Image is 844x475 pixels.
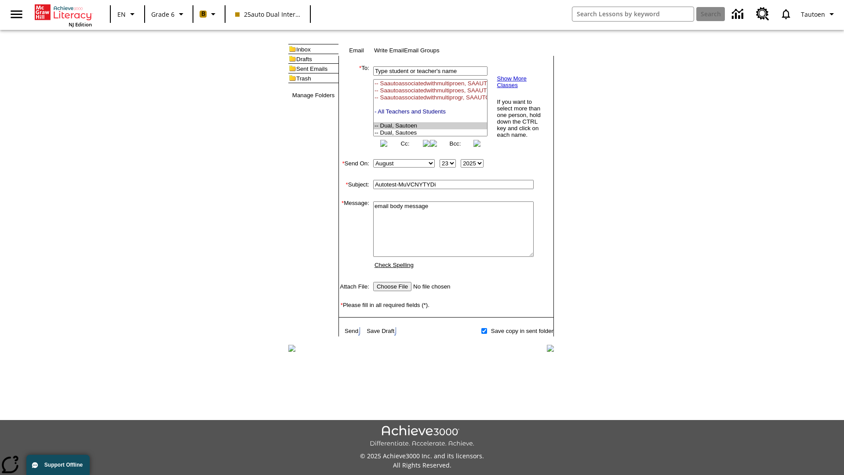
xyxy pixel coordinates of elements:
[339,302,553,308] td: Please fill in all required fields (*).
[339,65,369,149] td: To:
[430,140,437,147] img: button_left.png
[374,94,487,101] option: -- Saautoassociatedwithmultiprogr, SAAUTOASSOCIATEDWITHMULTIPROGRAMCLA
[339,280,369,293] td: Attach File:
[369,184,370,185] img: spacer.gif
[339,149,348,157] img: spacer.gif
[296,75,311,82] a: Trash
[339,157,369,169] td: Send On:
[404,47,440,54] a: Email Groups
[423,140,430,147] img: button_right.png
[374,87,487,94] option: -- Saautoassociatedwithmultiproes, SAAUTOASSOCIATEDWITHMULTIPROGRAMES
[374,122,487,129] option: -- Dual, Sautoen
[374,129,487,136] option: -- Dual, Sautoes
[196,6,222,22] button: Boost Class color is peach. Change class color
[148,6,190,22] button: Grade: Grade 6, Select a grade
[369,105,371,109] img: spacer.gif
[339,293,348,302] img: spacer.gif
[35,3,92,28] div: Home
[400,140,409,147] a: Cc:
[380,140,387,147] img: button_left.png
[488,326,553,336] td: Save copy in sent folder
[727,2,751,26] a: Data Center
[339,318,346,324] img: spacer.gif
[69,21,92,28] span: NJ Edition
[339,325,340,326] img: spacer.gif
[801,10,825,19] span: Tautoen
[296,56,312,62] a: Drafts
[339,330,341,332] img: spacer.gif
[339,191,348,200] img: spacer.gif
[113,6,142,22] button: Language: EN, Select a language
[292,92,335,99] a: Manage Folders
[151,10,175,19] span: Grade 6
[288,44,296,54] img: folder_icon.gif
[44,462,83,468] span: Support Offline
[338,336,554,337] img: black_spacer.gif
[4,1,29,27] button: Open side menu
[339,169,348,178] img: spacer.gif
[339,324,340,325] img: spacer.gif
[296,66,327,72] a: Sent Emails
[374,108,487,115] option: - All Teachers and Students
[339,178,369,191] td: Subject:
[339,271,348,280] img: spacer.gif
[497,98,546,139] td: If you want to select more than one person, hold down the CTRL key and click on each name.
[374,47,404,54] a: Write Email
[797,6,840,22] button: Profile/Settings
[345,328,358,334] a: Send
[473,140,480,147] img: button_right.png
[572,7,694,21] input: search field
[369,235,370,236] img: spacer.gif
[117,10,126,19] span: EN
[235,10,300,19] span: 25auto Dual International
[288,64,296,73] img: folder_icon.gif
[288,54,296,63] img: folder_icon.gif
[288,345,295,352] img: table_footer_left.gif
[775,3,797,26] a: Notifications
[370,425,474,448] img: Achieve3000 Differentiate Accelerate Achieve
[339,200,369,271] td: Message:
[201,8,205,19] span: B
[367,328,394,334] a: Save Draft
[288,73,296,83] img: folder_icon.gif
[751,2,775,26] a: Resource Center, Will open in new tab
[375,262,414,268] a: Check Spelling
[497,75,527,88] a: Show More Classes
[374,80,487,87] option: -- Saautoassociatedwithmultiproen, SAAUTOASSOCIATEDWITHMULTIPROGRAMEN
[26,455,90,475] button: Support Offline
[349,47,364,54] a: Email
[450,140,461,147] a: Bcc:
[339,308,348,317] img: spacer.gif
[547,345,554,352] img: table_footer_right.gif
[339,336,340,336] img: spacer.gif
[296,46,311,53] a: Inbox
